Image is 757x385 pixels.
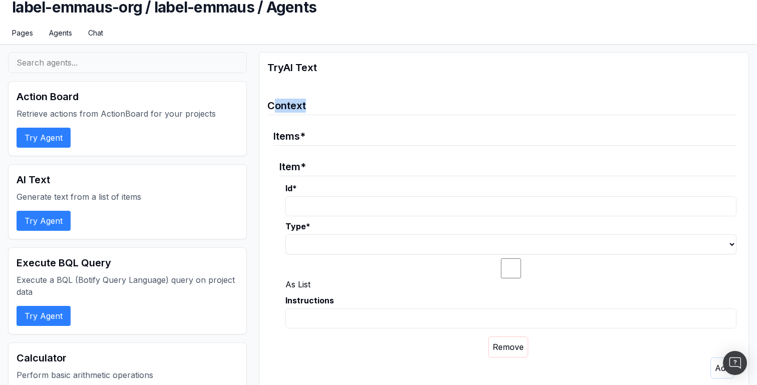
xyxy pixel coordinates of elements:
p: Execute a BQL (Botify Query Language) query on project data [17,274,238,298]
input: Search agents... [8,52,247,73]
button: Remove [488,336,528,357]
label: Type [285,220,736,232]
h2: AI Text [17,173,238,187]
button: Try Agent [17,128,71,148]
p: Retrieve actions from ActionBoard for your projects [17,108,238,120]
h2: Action Board [17,90,238,104]
a: Pages [12,28,33,38]
p: Generate text from a list of items [17,191,238,203]
input: As List [285,258,736,278]
div: Open Intercom Messenger [723,351,747,375]
button: Try Agent [17,211,71,231]
legend: Context [267,91,736,115]
button: Add [710,357,734,378]
span: As List [285,279,310,289]
h2: Execute BQL Query [17,256,238,270]
a: Agents [49,28,72,38]
h2: Calculator [17,351,238,365]
a: Chat [88,28,103,38]
legend: Item [279,152,736,176]
button: Try Agent [17,306,71,326]
legend: Items [273,121,736,146]
label: Id [285,182,736,194]
p: Perform basic arithmetic operations [17,369,238,381]
h2: Try AI Text [267,61,740,75]
label: Instructions [285,294,736,306]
